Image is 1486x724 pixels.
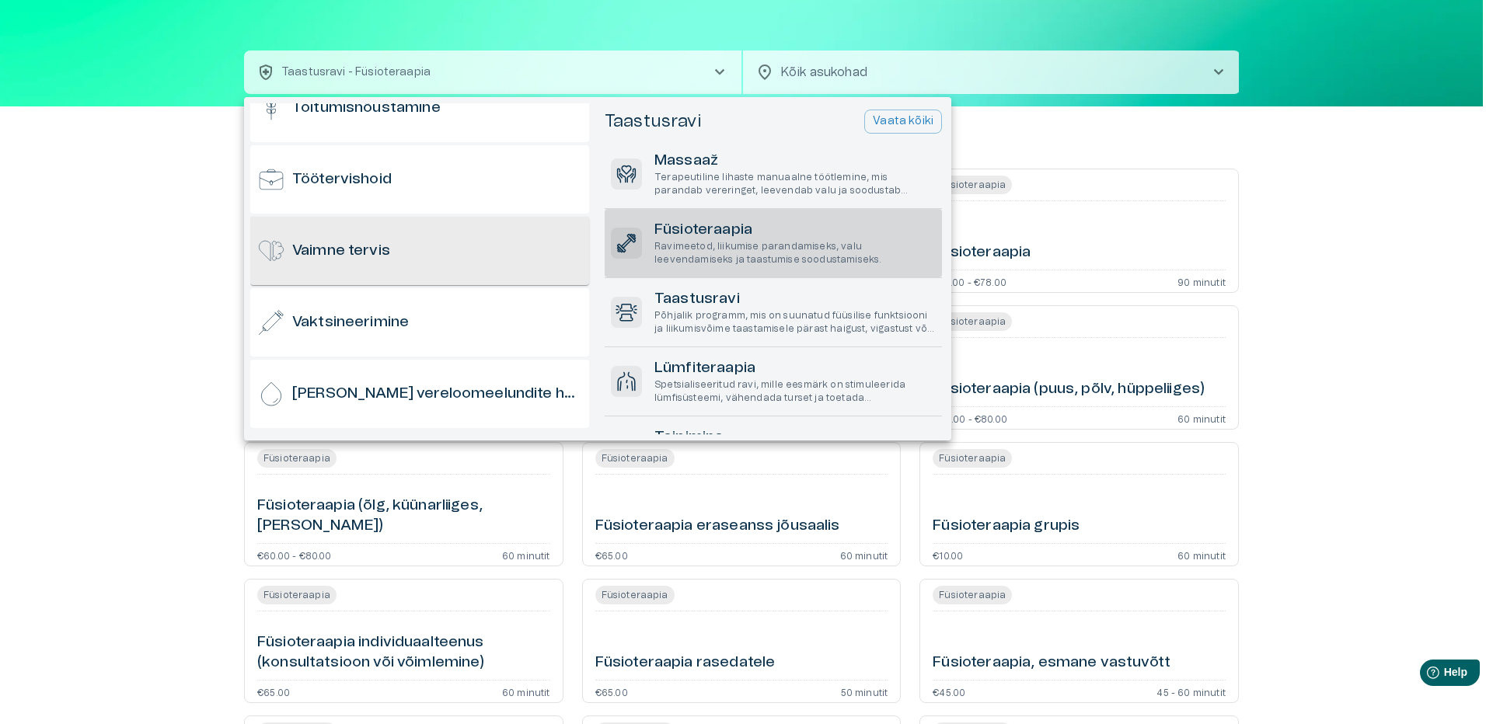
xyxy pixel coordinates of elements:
h5: Taastusravi [605,110,702,133]
button: Vaata kõiki [864,110,942,134]
h6: Lümfiteraapia [654,358,936,379]
h6: Töötervishoid [292,169,392,190]
h6: Massaaž [654,151,936,172]
p: Põhjalik programm, mis on suunatud füüsilise funktsiooni ja liikumisvõime taastamisele pärast hai... [654,309,936,336]
iframe: Help widget launcher [1365,653,1486,697]
h6: Teipimine [654,427,936,448]
h6: [PERSON_NAME] vereloomeelundite haigused [292,384,583,405]
h6: Toitumisnõustamine [292,98,441,119]
h6: Füsioteraapia [654,220,936,241]
p: Spetsialiseeritud ravi, mille eesmärk on stimuleerida lümfisüsteemi, vähendada turset ja toetada ... [654,378,936,405]
h6: Vaimne tervis [292,241,390,262]
p: Vaata kõiki [873,113,933,130]
h6: Vaktsineerimine [292,312,409,333]
h6: Taastusravi [654,289,936,310]
p: Ravimeetod, liikumise parandamiseks, valu leevendamiseks ja taastumise soodustamiseks. [654,240,936,266]
p: Terapeutiline lihaste manuaalne töötlemine, mis parandab vereringet, leevendab valu ja soodustab ... [654,171,936,197]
